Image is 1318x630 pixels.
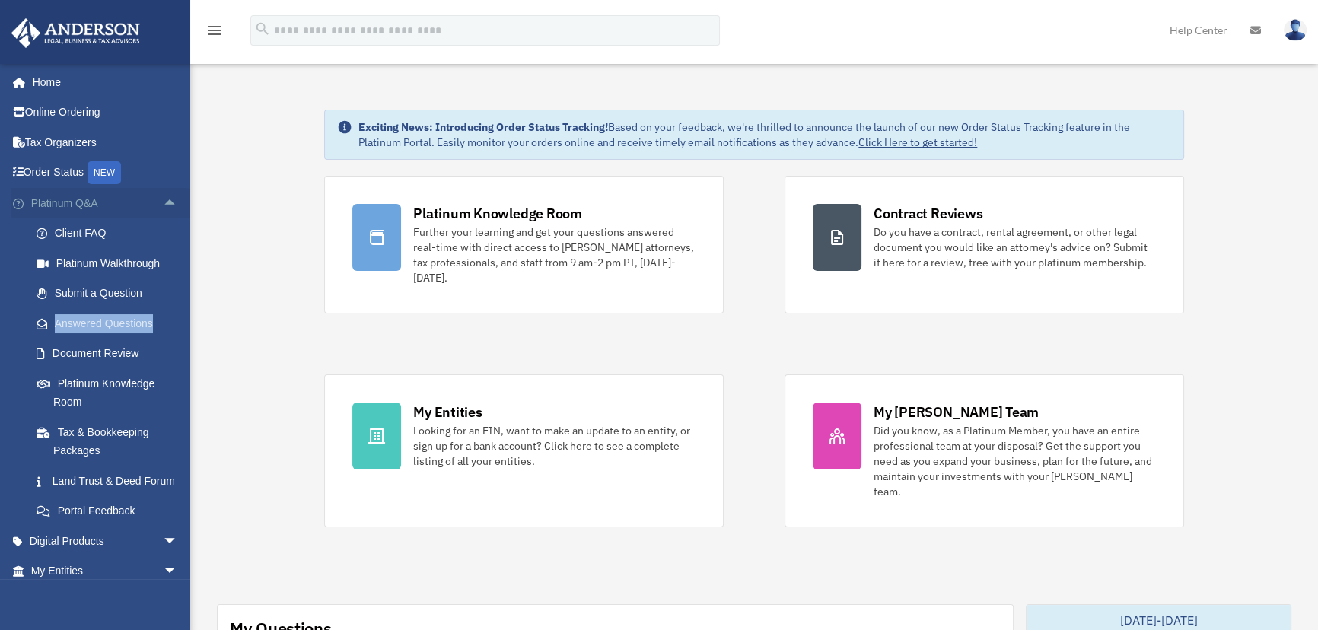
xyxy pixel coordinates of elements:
a: Platinum Knowledge Room [21,368,201,417]
a: menu [205,27,224,40]
a: Contract Reviews Do you have a contract, rental agreement, or other legal document you would like... [785,176,1184,313]
a: Home [11,67,193,97]
a: Platinum Q&Aarrow_drop_up [11,188,201,218]
a: Platinum Knowledge Room Further your learning and get your questions answered real-time with dire... [324,176,724,313]
div: Do you have a contract, rental agreement, or other legal document you would like an attorney's ad... [874,224,1156,270]
a: Online Ordering [11,97,201,128]
a: Order StatusNEW [11,157,201,189]
a: Land Trust & Deed Forum [21,466,201,496]
i: search [254,21,271,37]
strong: Exciting News: Introducing Order Status Tracking! [358,120,608,134]
a: Answered Questions [21,308,201,339]
a: Click Here to get started! [858,135,977,149]
div: NEW [88,161,121,184]
span: arrow_drop_down [163,526,193,557]
a: Submit a Question [21,278,201,309]
a: Digital Productsarrow_drop_down [11,526,201,556]
a: Client FAQ [21,218,201,249]
a: Tax Organizers [11,127,201,157]
img: User Pic [1284,19,1307,41]
div: Contract Reviews [874,204,982,223]
a: Tax & Bookkeeping Packages [21,417,201,466]
div: Did you know, as a Platinum Member, you have an entire professional team at your disposal? Get th... [874,423,1156,499]
div: Looking for an EIN, want to make an update to an entity, or sign up for a bank account? Click her... [413,423,696,469]
div: My [PERSON_NAME] Team [874,402,1039,422]
a: My Entitiesarrow_drop_down [11,556,201,587]
a: My [PERSON_NAME] Team Did you know, as a Platinum Member, you have an entire professional team at... [785,374,1184,527]
a: Platinum Walkthrough [21,248,201,278]
a: Document Review [21,339,201,369]
div: Platinum Knowledge Room [413,204,582,223]
div: Based on your feedback, we're thrilled to announce the launch of our new Order Status Tracking fe... [358,119,1171,150]
a: My Entities Looking for an EIN, want to make an update to an entity, or sign up for a bank accoun... [324,374,724,527]
span: arrow_drop_up [163,188,193,219]
span: arrow_drop_down [163,556,193,587]
i: menu [205,21,224,40]
a: Portal Feedback [21,496,201,527]
img: Anderson Advisors Platinum Portal [7,18,145,48]
div: Further your learning and get your questions answered real-time with direct access to [PERSON_NAM... [413,224,696,285]
div: My Entities [413,402,482,422]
